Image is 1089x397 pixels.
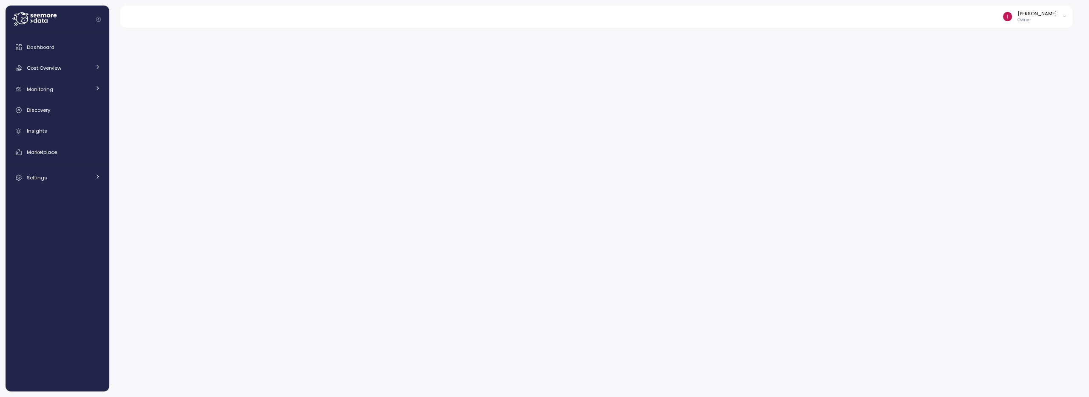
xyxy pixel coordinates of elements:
[1003,12,1012,21] img: ACg8ocKLuhHFaZBJRg6H14Zm3JrTaqN1bnDy5ohLcNYWE-rfMITsOg=s96-c
[9,81,106,98] a: Monitoring
[27,149,57,156] span: Marketplace
[1018,17,1057,23] p: Owner
[1018,10,1057,17] div: [PERSON_NAME]
[27,65,61,71] span: Cost Overview
[9,144,106,161] a: Marketplace
[27,44,54,51] span: Dashboard
[9,169,106,186] a: Settings
[27,107,50,113] span: Discovery
[9,60,106,77] a: Cost Overview
[27,86,53,93] span: Monitoring
[9,102,106,119] a: Discovery
[9,39,106,56] a: Dashboard
[27,128,47,134] span: Insights
[27,174,47,181] span: Settings
[9,123,106,140] a: Insights
[93,16,104,23] button: Collapse navigation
